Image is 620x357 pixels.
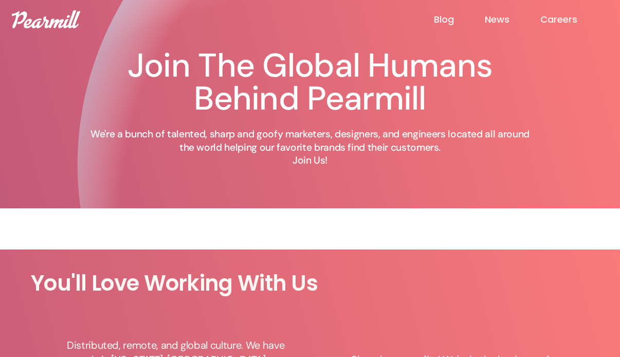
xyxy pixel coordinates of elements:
[84,49,536,115] h1: Join The Global Humans Behind Pearmill
[84,128,536,167] p: We're a bunch of talented, sharp and goofy marketers, designers, and engineers located all around...
[540,13,608,26] a: Careers
[12,10,80,28] img: Pearmill logo
[434,13,485,26] a: Blog
[31,270,589,297] h1: You'll Love Working With Us
[485,13,540,26] a: News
